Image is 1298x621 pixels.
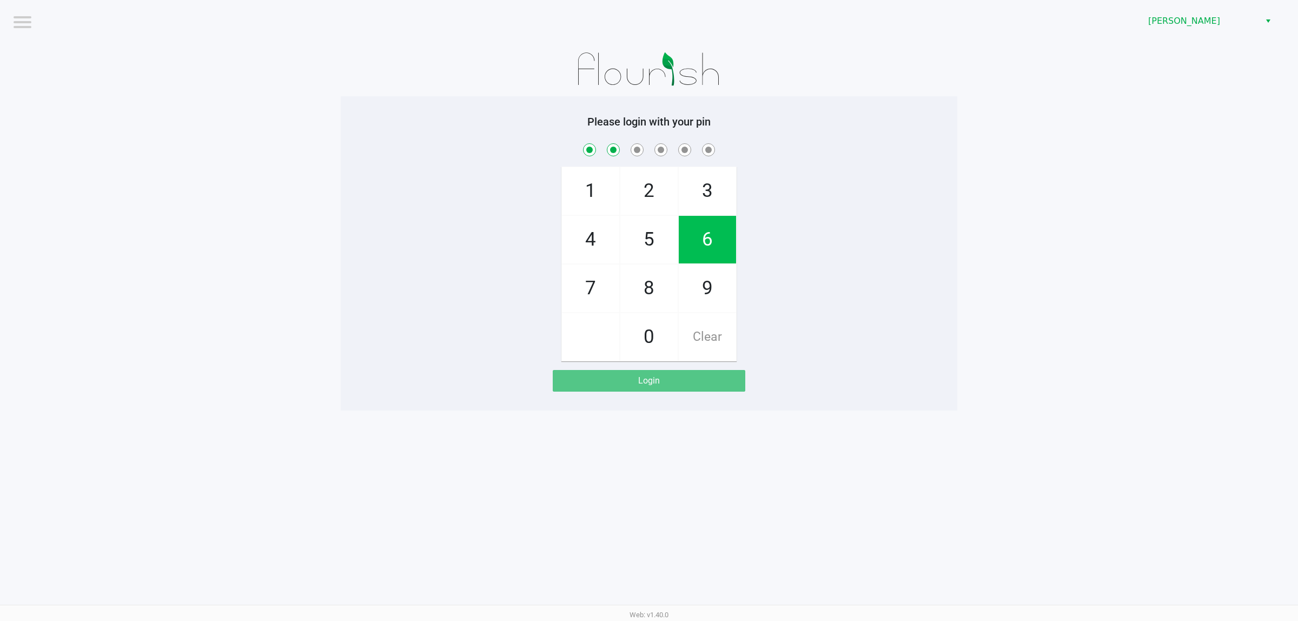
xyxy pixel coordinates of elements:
span: 7 [562,265,619,312]
span: 4 [562,216,619,263]
span: 6 [679,216,736,263]
span: 2 [620,167,678,215]
span: 3 [679,167,736,215]
span: 1 [562,167,619,215]
span: 8 [620,265,678,312]
button: Select [1260,11,1276,31]
span: 9 [679,265,736,312]
span: 5 [620,216,678,263]
span: [PERSON_NAME] [1148,15,1254,28]
h5: Please login with your pin [349,115,949,128]
span: 0 [620,313,678,361]
span: Web: v1.40.0 [630,611,668,619]
span: Clear [679,313,736,361]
